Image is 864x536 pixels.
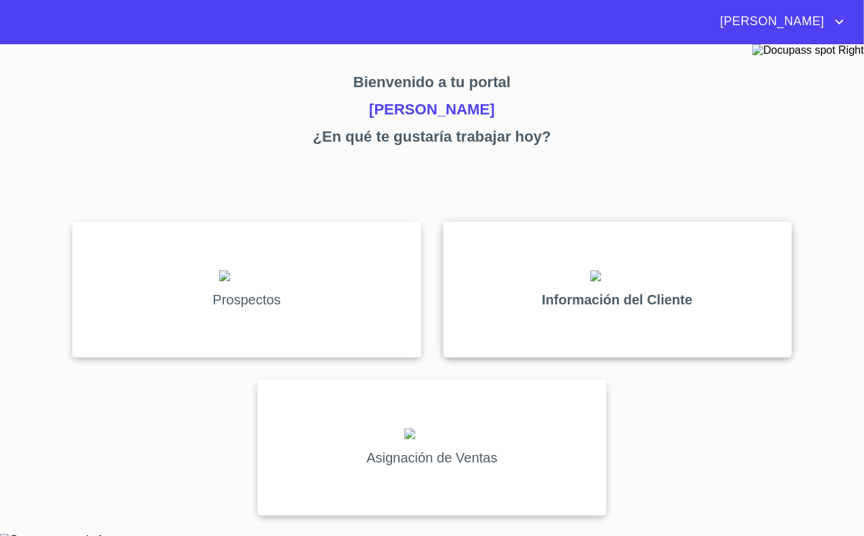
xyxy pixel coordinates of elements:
[590,270,645,281] img: carga.png
[366,450,497,466] p: Asignación de Ventas
[542,292,692,308] p: Información del Cliente
[212,292,281,308] p: Prospectos
[16,99,848,126] p: [PERSON_NAME]
[16,72,848,99] p: Bienvenido a tu portal
[404,428,459,439] img: carga.png
[710,11,848,33] button: account of current user
[16,126,848,153] p: ¿En qué te gustaría trabajar hoy?
[219,270,274,281] img: prospectos.png
[710,11,831,33] span: [PERSON_NAME]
